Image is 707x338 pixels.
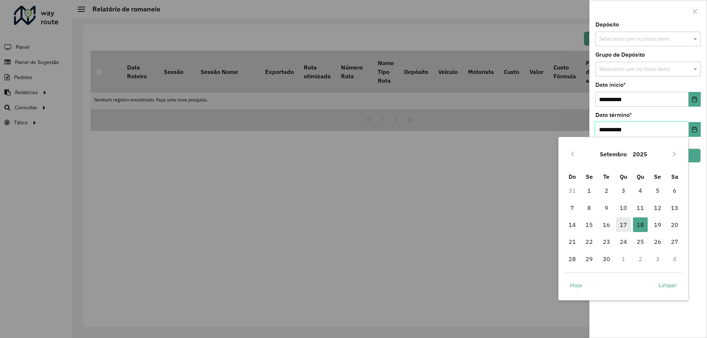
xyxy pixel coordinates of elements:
[603,173,609,180] span: Te
[615,199,632,216] td: 10
[671,173,678,180] span: Sa
[633,217,648,232] span: 18
[582,252,597,266] span: 29
[668,148,680,160] button: Next Month
[632,182,649,199] td: 4
[564,250,581,267] td: 28
[581,216,598,233] td: 15
[666,199,683,216] td: 13
[666,182,683,199] td: 6
[565,252,580,266] span: 28
[633,200,648,215] span: 11
[564,216,581,233] td: 14
[598,250,615,267] td: 30
[689,122,701,137] button: Choose Date
[595,81,626,89] label: Data início
[616,234,631,249] span: 24
[582,234,597,249] span: 22
[650,183,665,198] span: 5
[632,250,649,267] td: 2
[582,217,597,232] span: 15
[654,173,661,180] span: Se
[595,20,619,29] label: Depósito
[637,173,644,180] span: Qu
[615,250,632,267] td: 1
[633,183,648,198] span: 4
[649,233,666,250] td: 26
[599,200,614,215] span: 9
[595,50,645,59] label: Grupo de Depósito
[632,233,649,250] td: 25
[598,199,615,216] td: 9
[650,234,665,249] span: 26
[565,234,580,249] span: 21
[667,217,682,232] span: 20
[599,252,614,266] span: 30
[649,199,666,216] td: 12
[615,182,632,199] td: 3
[689,92,701,107] button: Choose Date
[581,233,598,250] td: 22
[598,216,615,233] td: 16
[649,216,666,233] td: 19
[620,173,627,180] span: Qu
[599,234,614,249] span: 23
[633,234,648,249] span: 25
[666,233,683,250] td: 27
[616,217,631,232] span: 17
[667,234,682,249] span: 27
[569,173,576,180] span: Do
[599,217,614,232] span: 16
[615,216,632,233] td: 17
[570,281,582,289] span: Hoje
[564,199,581,216] td: 7
[632,216,649,233] td: 18
[598,233,615,250] td: 23
[666,216,683,233] td: 20
[616,183,631,198] span: 3
[581,182,598,199] td: 1
[595,111,632,120] label: Data término
[666,250,683,267] td: 4
[564,278,588,292] button: Hoje
[658,281,677,289] span: Limpar
[649,182,666,199] td: 5
[615,233,632,250] td: 24
[564,233,581,250] td: 21
[565,217,580,232] span: 14
[630,145,650,163] button: Choose Year
[667,183,682,198] span: 6
[649,250,666,267] td: 3
[581,199,598,216] td: 8
[581,250,598,267] td: 29
[599,183,614,198] span: 2
[650,200,665,215] span: 12
[586,173,593,180] span: Se
[652,278,683,292] button: Limpar
[582,200,597,215] span: 8
[650,217,665,232] span: 19
[616,200,631,215] span: 10
[567,148,578,160] button: Previous Month
[582,183,597,198] span: 1
[565,200,580,215] span: 7
[558,137,689,300] div: Choose Date
[667,200,682,215] span: 13
[564,182,581,199] td: 31
[632,199,649,216] td: 11
[597,145,630,163] button: Choose Month
[598,182,615,199] td: 2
